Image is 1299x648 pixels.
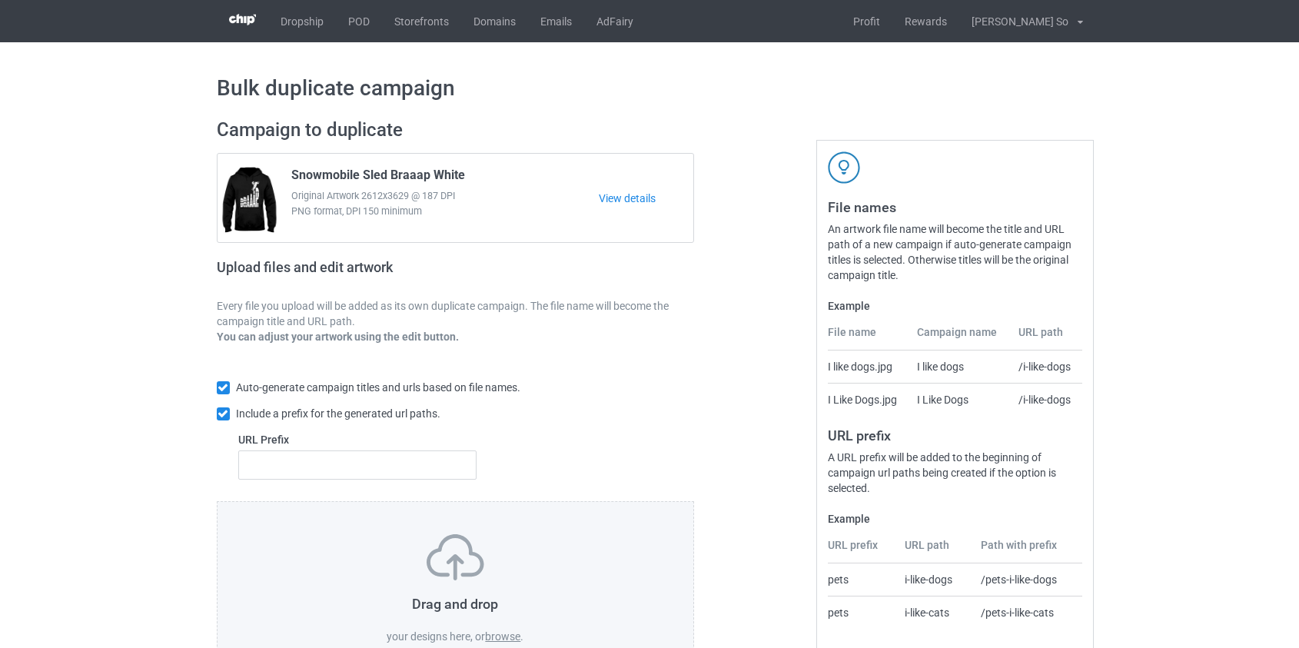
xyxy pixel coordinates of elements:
[828,596,897,629] td: pets
[291,204,600,219] span: PNG format, DPI 150 minimum
[828,511,1082,527] label: Example
[1010,324,1082,351] th: URL path
[828,324,909,351] th: File name
[238,432,477,447] label: URL Prefix
[427,534,484,580] img: svg+xml;base64,PD94bWwgdmVyc2lvbj0iMS4wIiBlbmNvZGluZz0iVVRGLTgiPz4KPHN2ZyB3aWR0aD0iNzVweCIgaGVpZ2...
[236,407,440,420] span: Include a prefix for the generated url paths.
[1010,351,1082,383] td: /i-like-dogs
[828,563,897,596] td: pets
[828,351,909,383] td: I like dogs.jpg
[291,188,600,204] span: Original Artwork 2612x3629 @ 187 DPI
[972,537,1082,563] th: Path with prefix
[828,221,1082,283] div: An artwork file name will become the title and URL path of a new campaign if auto-generate campai...
[217,331,459,343] b: You can adjust your artwork using the edit button.
[896,596,972,629] td: i-like-cats
[599,191,693,206] a: View details
[828,450,1082,496] div: A URL prefix will be added to the beginning of campaign url paths being created if the option is ...
[972,596,1082,629] td: /pets-i-like-cats
[909,351,1010,383] td: I like dogs
[520,630,523,643] span: .
[217,75,1083,102] h1: Bulk duplicate campaign
[217,259,503,287] h2: Upload files and edit artwork
[217,118,695,142] h2: Campaign to duplicate
[485,630,520,643] label: browse
[909,324,1010,351] th: Campaign name
[250,595,662,613] h3: Drag and drop
[828,298,1082,314] label: Example
[828,383,909,416] td: I Like Dogs.jpg
[387,630,485,643] span: your designs here, or
[828,198,1082,216] h3: File names
[959,2,1068,41] div: [PERSON_NAME] So
[896,537,972,563] th: URL path
[236,381,520,394] span: Auto-generate campaign titles and urls based on file names.
[828,151,860,184] img: svg+xml;base64,PD94bWwgdmVyc2lvbj0iMS4wIiBlbmNvZGluZz0iVVRGLTgiPz4KPHN2ZyB3aWR0aD0iNDJweCIgaGVpZ2...
[1010,383,1082,416] td: /i-like-dogs
[972,563,1082,596] td: /pets-i-like-dogs
[828,537,897,563] th: URL prefix
[828,427,1082,444] h3: URL prefix
[217,298,695,329] p: Every file you upload will be added as its own duplicate campaign. The file name will become the ...
[896,563,972,596] td: i-like-dogs
[291,168,465,188] span: Snowmobile Sled Braaap White
[229,14,256,25] img: 3d383065fc803cdd16c62507c020ddf8.png
[909,383,1010,416] td: I Like Dogs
